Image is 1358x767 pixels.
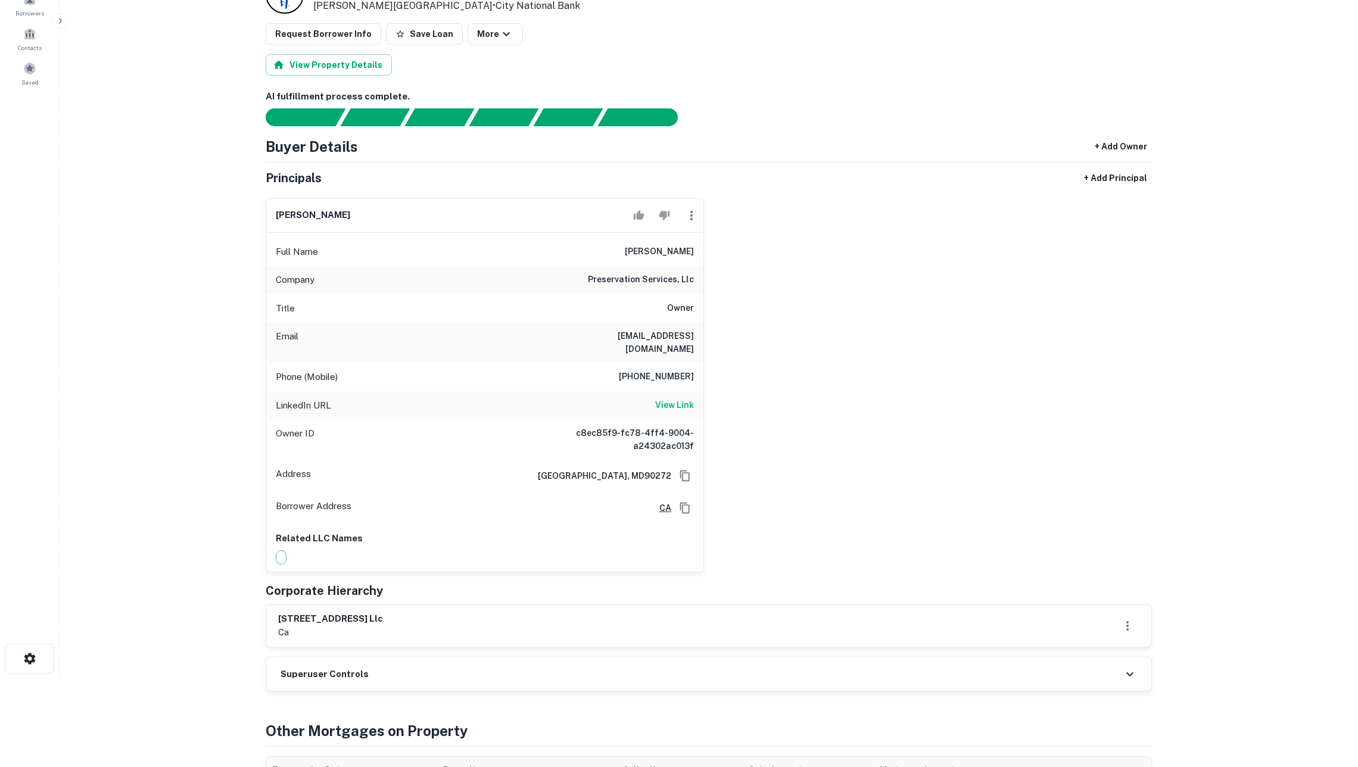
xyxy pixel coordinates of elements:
[655,398,694,411] h6: View Link
[667,301,694,316] h6: Owner
[276,245,318,259] p: Full Name
[4,57,56,89] a: Saved
[21,77,39,87] span: Saved
[276,467,311,485] p: Address
[266,23,381,45] button: Request Borrower Info
[276,398,331,413] p: LinkedIn URL
[1079,167,1152,189] button: + Add Principal
[266,169,322,187] h5: Principals
[588,273,694,287] h6: preservation services, llc
[1090,136,1152,157] button: + Add Owner
[468,23,523,45] button: More
[650,501,671,515] a: CA
[528,469,671,482] h6: [GEOGRAPHIC_DATA], MD90272
[266,90,1152,104] h6: AI fulfillment process complete.
[276,499,351,517] p: Borrower Address
[276,426,314,453] p: Owner ID
[278,625,383,640] p: ca
[676,467,694,485] button: Copy Address
[654,204,675,227] button: Reject
[551,329,694,356] h6: [EMAIL_ADDRESS][DOMAIN_NAME]
[4,23,56,55] a: Contacts
[276,370,338,384] p: Phone (Mobile)
[276,301,295,316] p: Title
[655,398,694,413] a: View Link
[251,108,341,126] div: Sending borrower request to AI...
[340,108,410,126] div: Your request is received and processing...
[676,499,694,517] button: Copy Address
[266,720,1152,741] h4: Other Mortgages on Property
[278,612,383,626] h6: [STREET_ADDRESS] llc
[281,668,369,681] h6: Superuser Controls
[625,245,694,259] h6: [PERSON_NAME]
[386,23,463,45] button: Save Loan
[551,426,694,453] h6: c8ec85f9-fc78-4ff4-9004-a24302ac013f
[469,108,538,126] div: Principals found, AI now looking for contact information...
[266,136,358,157] h4: Buyer Details
[276,273,314,287] p: Company
[266,582,383,600] h5: Corporate Hierarchy
[266,54,392,76] button: View Property Details
[276,208,350,222] h6: [PERSON_NAME]
[276,329,298,356] p: Email
[628,204,649,227] button: Accept
[15,8,44,18] span: Borrowers
[533,108,603,126] div: Principals found, still searching for contact information. This may take time...
[598,108,692,126] div: AI fulfillment process complete.
[276,531,694,545] p: Related LLC Names
[404,108,474,126] div: Documents found, AI parsing details...
[619,370,694,384] h6: [PHONE_NUMBER]
[18,43,42,52] span: Contacts
[1298,672,1358,729] iframe: Chat Widget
